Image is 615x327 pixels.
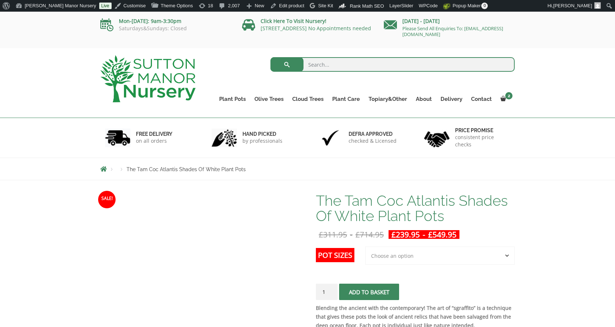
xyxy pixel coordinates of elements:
span: £ [428,229,433,240]
img: 3.jpg [318,129,343,147]
span: 0 [481,3,488,9]
span: The Tam Coc Atlantis Shades Of White Plant Pots [126,166,246,172]
span: Sale! [98,191,116,208]
bdi: 549.95 [428,229,457,240]
span: £ [391,229,396,240]
a: Live [99,3,112,9]
label: Pot Sizes [316,248,354,262]
h6: Price promise [455,127,510,134]
p: on all orders [136,137,172,145]
a: About [411,94,436,104]
input: Search... [270,57,515,72]
p: by professionals [242,137,282,145]
a: Please Send All Enquiries To: [EMAIL_ADDRESS][DOMAIN_NAME] [402,25,503,38]
bdi: 311.95 [319,229,347,240]
span: Site Kit [318,3,333,8]
input: Product quantity [316,284,338,300]
a: Topiary&Other [364,94,411,104]
span: [PERSON_NAME] [553,3,592,8]
h6: Defra approved [349,131,397,137]
img: 4.jpg [424,127,450,149]
span: 2 [505,92,512,99]
span: £ [319,229,323,240]
a: Delivery [436,94,467,104]
h1: The Tam Coc Atlantis Shades Of White Plant Pots [316,193,515,224]
a: Olive Trees [250,94,288,104]
img: 1.jpg [105,129,130,147]
a: Plant Care [328,94,364,104]
nav: Breadcrumbs [100,166,515,172]
img: logo [100,55,196,102]
p: checked & Licensed [349,137,397,145]
a: 2 [496,94,515,104]
bdi: 239.95 [391,229,420,240]
span: £ [355,229,360,240]
ins: - [389,230,459,239]
del: - [316,230,387,239]
img: 2.jpg [212,129,237,147]
a: [STREET_ADDRESS] No Appointments needed [261,25,371,32]
button: Add to basket [339,284,399,300]
p: Saturdays&Sundays: Closed [100,25,231,31]
h6: FREE DELIVERY [136,131,172,137]
a: Plant Pots [215,94,250,104]
bdi: 714.95 [355,229,384,240]
p: Mon-[DATE]: 9am-3:30pm [100,17,231,25]
p: consistent price checks [455,134,510,148]
a: Cloud Trees [288,94,328,104]
p: [DATE] - [DATE] [384,17,515,25]
a: Click Here To Visit Nursery! [261,17,326,24]
h6: hand picked [242,131,282,137]
span: Rank Math SEO [350,3,384,9]
a: Contact [467,94,496,104]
